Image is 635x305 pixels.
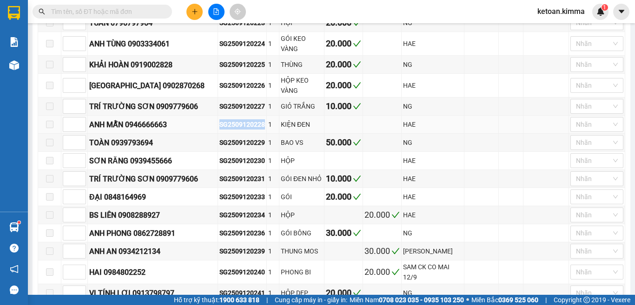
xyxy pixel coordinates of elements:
div: 1 [268,228,278,238]
div: GÓI ĐEN NHỎ [281,174,323,184]
td: SG2509120228 [218,116,267,134]
div: ĐẠI 0848164969 [89,191,216,203]
span: check [353,229,361,237]
div: KIỆN ĐEN [281,119,323,130]
img: warehouse-icon [9,222,19,232]
div: 20.000 [364,208,400,221]
div: [PERSON_NAME] [403,246,463,256]
div: HAE [403,210,463,220]
div: ANH TÙNG 0903334061 [89,38,216,50]
td: SG2509120234 [218,206,267,224]
div: 1 [268,137,278,148]
div: GÓI [281,192,323,202]
div: 50.000 [326,136,361,149]
div: HỘP [281,156,323,166]
div: BAO VS [281,137,323,148]
span: question-circle [10,244,19,253]
td: SG2509120241 [218,284,267,302]
div: 20.000 [364,266,400,279]
span: file-add [213,8,219,15]
img: warehouse-icon [9,60,19,70]
div: SG2509120236 [219,228,265,238]
img: logo-vxr [8,6,20,20]
span: check [353,81,361,90]
button: plus [186,4,203,20]
img: solution-icon [9,37,19,47]
sup: 1 [602,4,608,11]
span: Miền Nam [350,295,464,305]
sup: 1 [18,221,20,224]
div: 1 [268,80,278,91]
div: 1 [268,174,278,184]
span: Hỗ trợ kỹ thuật: [174,295,259,305]
div: SƠN RĂNG 0939455666 [89,155,216,167]
div: TRÍ TRƯỜNG SƠN 0909779606 [89,173,216,185]
span: Miền Bắc [471,295,538,305]
span: copyright [583,297,590,303]
div: SG2509120233 [219,192,265,202]
td: SG2509120239 [218,242,267,260]
span: message [10,286,19,294]
span: search [39,8,45,15]
span: ⚪️ [466,298,469,302]
div: HỘP DẸP [281,288,323,298]
span: | [266,295,268,305]
div: BS LIÊN 0908288927 [89,209,216,221]
div: 20.000 [326,58,361,71]
div: 1 [268,192,278,202]
td: SG2509120240 [218,260,267,284]
div: 1 [268,59,278,70]
div: 1 [268,288,278,298]
div: SAM CK CO MAI 12/9 [403,262,463,282]
td: SG2509120229 [218,134,267,152]
div: NG [403,101,463,111]
div: HAE [403,174,463,184]
div: ANH PHONG 0862728891 [89,227,216,239]
div: 1 [268,156,278,166]
div: HAE [403,39,463,49]
span: check [353,39,361,48]
div: SG2509120227 [219,101,265,111]
input: Tìm tên, số ĐT hoặc mã đơn [51,6,161,17]
div: 10.000 [326,100,361,113]
div: 30.000 [364,245,400,258]
div: 1 [268,101,278,111]
div: TRÍ TRƯỜNG SƠN 0909779606 [89,101,216,112]
div: HỘP [281,210,323,220]
span: check [353,138,361,147]
td: SG2509120227 [218,97,267,116]
div: 20.000 [326,286,361,299]
div: GÓI BÔNG [281,228,323,238]
span: 1 [603,4,606,11]
button: caret-down [613,4,629,20]
div: SG2509120225 [219,59,265,70]
div: PHONG BI [281,267,323,277]
div: 1 [268,246,278,256]
td: SG2509120231 [218,170,267,188]
div: [GEOGRAPHIC_DATA] 0902870268 [89,80,216,91]
div: 1 [268,39,278,49]
div: HAE [403,80,463,91]
div: 20.000 [326,37,361,50]
div: GIỎ TRẮNG [281,101,323,111]
span: check [353,60,361,69]
div: NG [403,137,463,148]
div: HỘP KEO VÀNG [281,75,323,96]
div: HAE [403,119,463,130]
td: SG2509120226 [218,74,267,97]
div: SG2509120239 [219,246,265,256]
strong: 0369 525 060 [498,296,538,304]
div: SG2509120224 [219,39,265,49]
div: KHẢI HOÀN 0919002828 [89,59,216,71]
span: notification [10,265,19,273]
div: VI TÍNH LỢI 0913798797 [89,287,216,299]
button: file-add [208,4,225,20]
img: icon-new-feature [596,7,605,16]
div: SG2509120229 [219,137,265,148]
div: 1 [268,267,278,277]
div: NG [403,288,463,298]
div: 20.000 [326,79,361,92]
strong: 1900 633 818 [219,296,259,304]
div: 30.000 [326,227,361,240]
span: ketoan.kimma [530,6,592,17]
